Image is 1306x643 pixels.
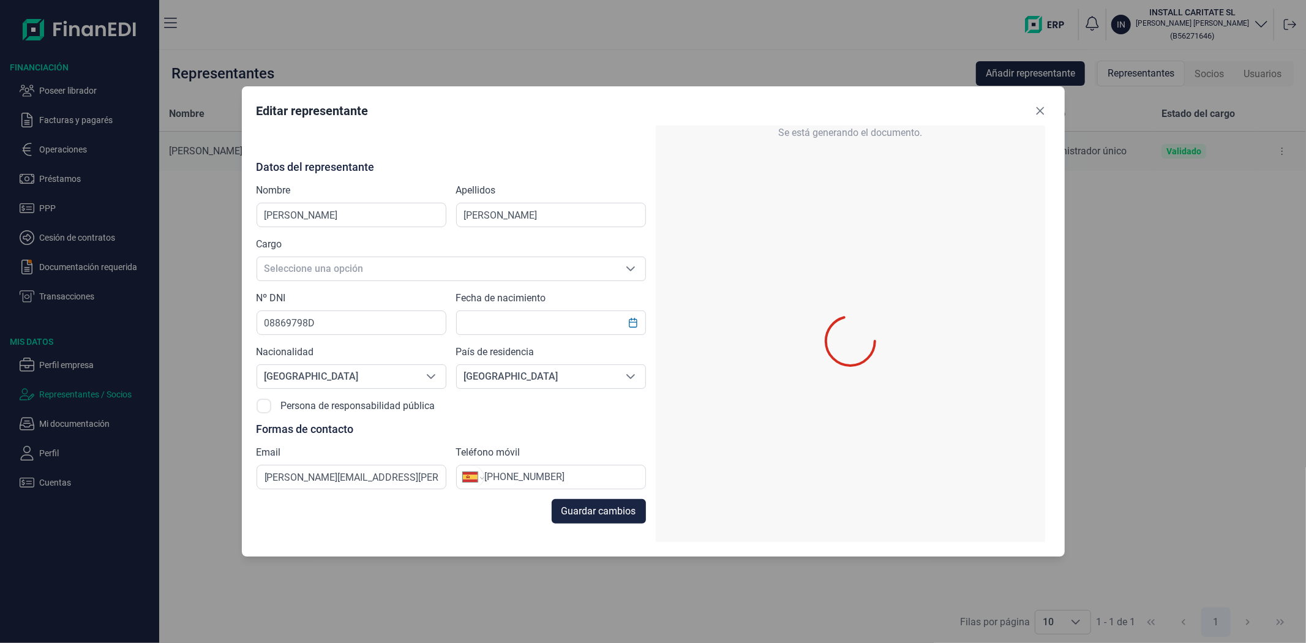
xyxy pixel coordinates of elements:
span: [GEOGRAPHIC_DATA] [457,365,616,388]
span: [GEOGRAPHIC_DATA] [257,365,416,388]
p: Datos del representante [257,161,646,173]
div: Seleccione una opción [616,257,645,280]
button: Guardar cambios [552,499,646,524]
div: Editar representante [257,102,369,119]
label: Nombre [257,183,291,198]
span: Guardar cambios [561,504,636,519]
p: Formas de contacto [257,423,646,435]
label: Persona de responsabilidad pública [281,399,435,413]
span: Se está generando el documento. [778,126,922,140]
label: Fecha de nacimiento [456,291,546,306]
div: Seleccione una opción [416,365,446,388]
label: Nº DNI [257,291,286,306]
label: Nacionalidad [257,345,314,359]
label: Teléfono móvil [456,445,520,460]
button: Close [1030,101,1050,121]
button: Choose Date [621,312,645,334]
div: Seleccione una opción [616,365,645,388]
label: Cargo [257,237,282,252]
span: Seleccione una opción [257,257,616,280]
label: País de residencia [456,345,535,359]
label: Email [257,445,281,460]
label: Apellidos [456,183,496,198]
